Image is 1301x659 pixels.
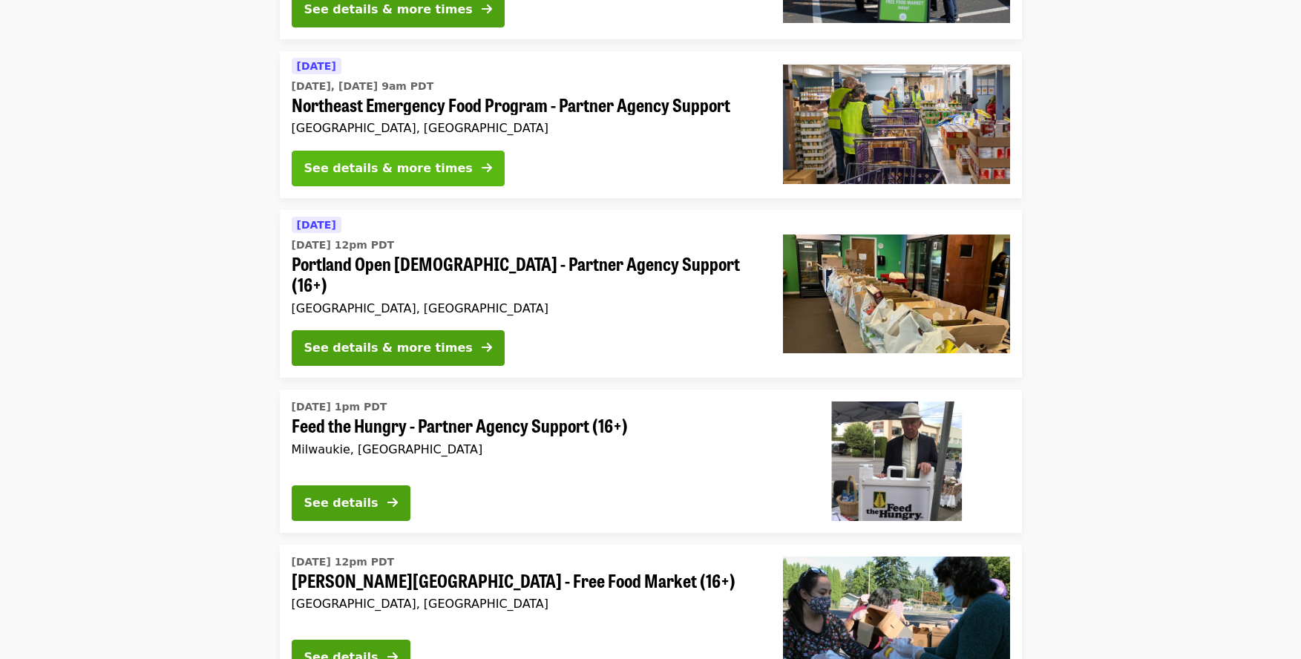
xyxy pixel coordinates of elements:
[304,494,378,512] div: See details
[292,554,395,570] time: [DATE] 12pm PDT
[482,341,492,355] i: arrow-right icon
[304,339,473,357] div: See details & more times
[387,496,398,510] i: arrow-right icon
[292,442,759,456] div: Milwaukie, [GEOGRAPHIC_DATA]
[292,485,410,521] button: See details
[292,301,759,315] div: [GEOGRAPHIC_DATA], [GEOGRAPHIC_DATA]
[280,51,1022,198] a: See details for "Northeast Emergency Food Program - Partner Agency Support"
[292,399,387,415] time: [DATE] 1pm PDT
[482,2,492,16] i: arrow-right icon
[783,235,1010,353] img: Portland Open Bible - Partner Agency Support (16+) organized by Oregon Food Bank
[297,60,336,72] span: [DATE]
[482,161,492,175] i: arrow-right icon
[292,94,759,116] span: Northeast Emergency Food Program - Partner Agency Support
[783,401,1010,520] img: Feed the Hungry - Partner Agency Support (16+) organized by Oregon Food Bank
[304,1,473,19] div: See details & more times
[292,121,759,135] div: [GEOGRAPHIC_DATA], [GEOGRAPHIC_DATA]
[292,570,759,591] span: [PERSON_NAME][GEOGRAPHIC_DATA] - Free Food Market (16+)
[297,219,336,231] span: [DATE]
[292,597,759,611] div: [GEOGRAPHIC_DATA], [GEOGRAPHIC_DATA]
[292,151,505,186] button: See details & more times
[292,79,434,94] time: [DATE], [DATE] 9am PDT
[280,390,1022,532] a: See details for "Feed the Hungry - Partner Agency Support (16+)"
[280,210,1022,378] a: See details for "Portland Open Bible - Partner Agency Support (16+)"
[304,160,473,177] div: See details & more times
[292,415,759,436] span: Feed the Hungry - Partner Agency Support (16+)
[292,237,395,253] time: [DATE] 12pm PDT
[783,65,1010,183] img: Northeast Emergency Food Program - Partner Agency Support organized by Oregon Food Bank
[292,253,759,296] span: Portland Open [DEMOGRAPHIC_DATA] - Partner Agency Support (16+)
[292,330,505,366] button: See details & more times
